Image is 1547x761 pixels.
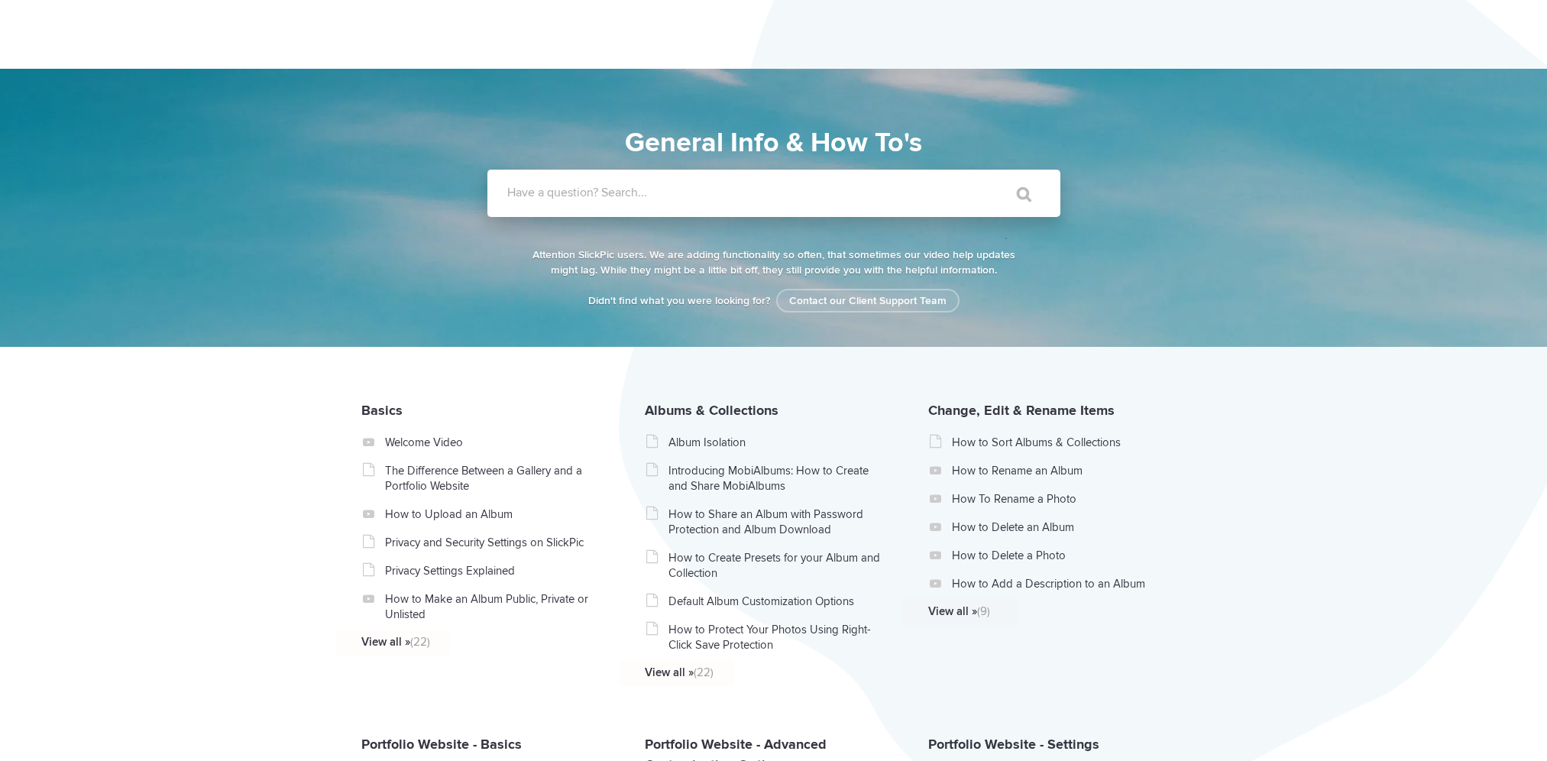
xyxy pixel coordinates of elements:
a: Change, Edit & Rename Items [928,402,1115,419]
a: How to Delete an Album [952,520,1168,535]
a: Basics [361,402,403,419]
a: The Difference Between a Gallery and a Portfolio Website [385,463,601,494]
a: How to Protect Your Photos Using Right-Click Save Protection [668,622,885,653]
p: Attention SlickPic users. We are adding functionality so often, that sometimes our video help upd... [529,248,1018,278]
a: View all »(22) [361,634,578,649]
a: Portfolio Website - Settings [928,736,1099,753]
a: Privacy and Security Settings on SlickPic [385,535,601,550]
a: Privacy Settings Explained [385,563,601,578]
a: Portfolio Website - Basics [361,736,522,753]
a: Default Album Customization Options [668,594,885,609]
a: How to Create Presets for your Album and Collection [668,550,885,581]
a: View all »(22) [645,665,861,680]
h1: General Info & How To's [419,122,1129,164]
a: How to Upload an Album [385,507,601,522]
a: Welcome Video [385,435,601,450]
a: How to Add a Description to an Album [952,576,1168,591]
label: Have a question? Search... [507,185,1080,200]
a: Introducing MobiAlbums: How to Create and Share MobiAlbums [668,463,885,494]
a: How to Rename an Album [952,463,1168,478]
a: How to Delete a Photo [952,548,1168,563]
a: How To Rename a Photo [952,491,1168,507]
a: Album Isolation [668,435,885,450]
a: How to Share an Album with Password Protection and Album Download [668,507,885,537]
p: Didn't find what you were looking for? [529,293,1018,309]
a: How to Sort Albums & Collections [952,435,1168,450]
a: Albums & Collections [645,402,778,419]
input:  [985,176,1049,212]
a: How to Make an Album Public, Private or Unlisted [385,591,601,622]
a: View all »(9) [928,604,1144,619]
a: Contact our Client Support Team [776,289,960,312]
